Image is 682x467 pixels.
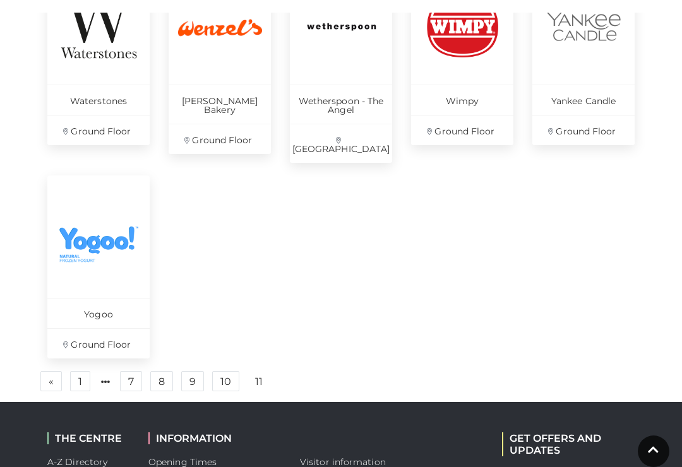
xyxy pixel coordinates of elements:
a: A-Z Directory [47,444,107,455]
p: Yankee Candle [532,72,635,102]
p: Ground Floor [47,316,150,346]
p: [GEOGRAPHIC_DATA] [290,111,392,150]
a: 7 [120,358,142,379]
p: Wetherspoon - The Angel [290,72,392,111]
h2: INFORMATION [148,420,281,432]
h2: THE CENTRE [47,420,129,432]
p: Waterstones [47,72,150,102]
p: [PERSON_NAME] Bakery [169,72,271,111]
p: Ground Floor [169,111,271,141]
a: Visitor information [300,444,386,455]
a: Yogoo Ground Floor [47,163,150,346]
a: 1 [70,358,90,379]
a: 9 [181,358,204,379]
p: Yogoo [47,285,150,316]
p: Ground Floor [411,102,513,133]
a: Opening Times [148,444,217,455]
p: Wimpy [411,72,513,102]
p: Ground Floor [532,102,635,133]
a: Previous [40,358,62,379]
p: Ground Floor [47,102,150,133]
a: 10 [212,358,239,379]
span: « [49,364,54,373]
h2: GET OFFERS AND UPDATES [502,420,635,444]
a: 8 [150,358,173,379]
a: 11 [248,359,270,379]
